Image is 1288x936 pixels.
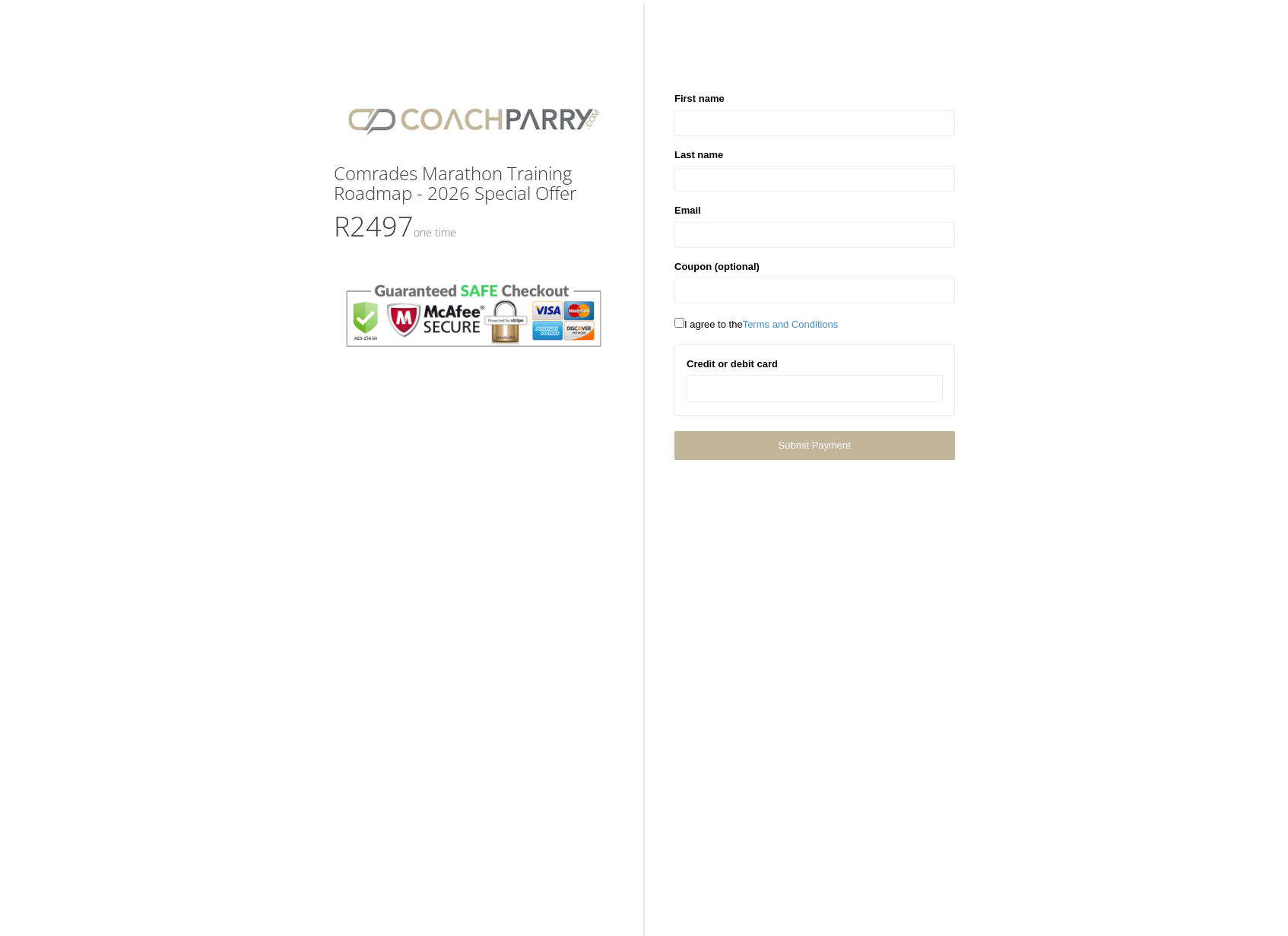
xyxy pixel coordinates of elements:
small: One time [414,225,456,240]
h3: Comrades Marathon Training Roadmap - 2026 Special Offer [334,163,614,204]
label: Credit or debit card [687,357,778,372]
img: CPlogo.png [334,91,614,148]
span: R2497 [334,208,456,245]
span: I agree to the [674,319,838,330]
span: Submit Payment [779,439,851,451]
label: Last name [674,148,723,163]
label: Email [674,203,701,218]
a: Submit Payment [674,431,955,459]
a: Terms and Conditions [743,319,839,330]
label: Coupon (optional) [674,259,760,274]
iframe: Secure card payment input frame [696,382,933,395]
label: First name [674,91,725,106]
